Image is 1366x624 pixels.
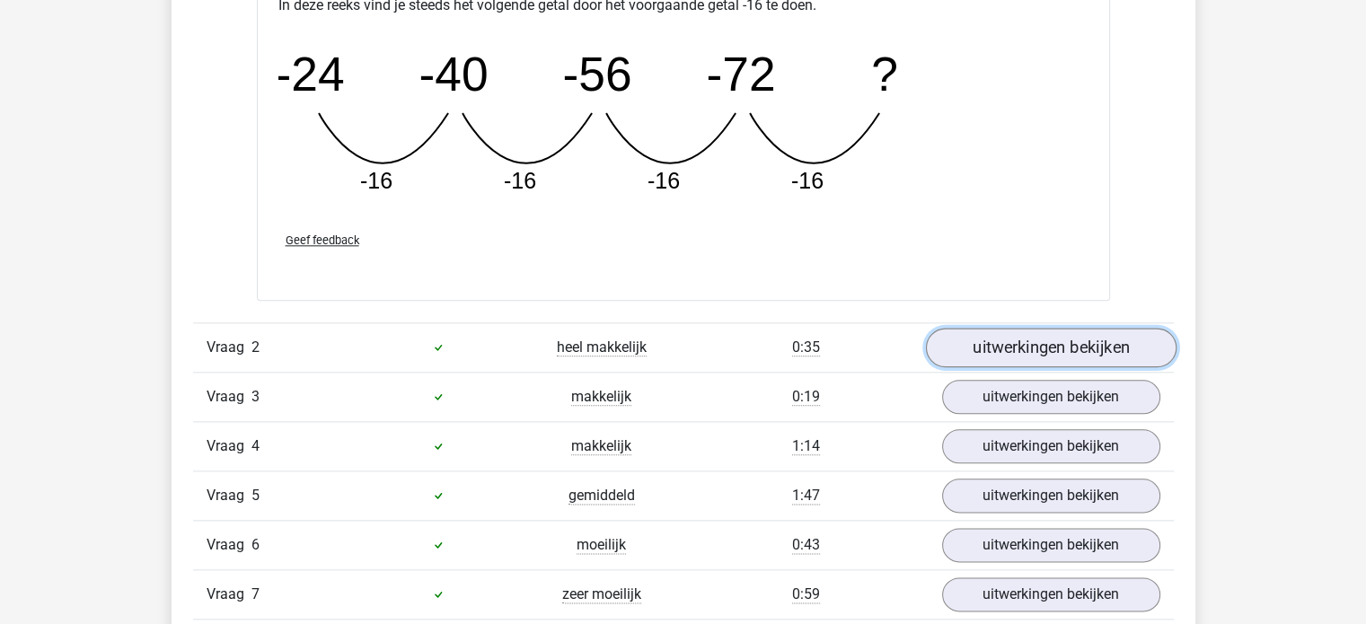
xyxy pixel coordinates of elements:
[207,584,251,605] span: Vraag
[207,337,251,358] span: Vraag
[207,534,251,556] span: Vraag
[251,536,260,553] span: 6
[790,168,823,193] tspan: -16
[286,233,359,247] span: Geef feedback
[275,48,344,101] tspan: -24
[207,435,251,457] span: Vraag
[571,388,631,406] span: makkelijk
[871,48,898,101] tspan: ?
[942,380,1160,414] a: uitwerkingen bekijken
[792,338,820,356] span: 0:35
[942,479,1160,513] a: uitwerkingen bekijken
[562,585,641,603] span: zeer moeilijk
[792,437,820,455] span: 1:14
[503,168,535,193] tspan: -16
[792,585,820,603] span: 0:59
[359,168,392,193] tspan: -16
[207,485,251,506] span: Vraag
[942,577,1160,611] a: uitwerkingen bekijken
[792,487,820,505] span: 1:47
[562,48,631,101] tspan: -56
[568,487,635,505] span: gemiddeld
[706,48,775,101] tspan: -72
[251,487,260,504] span: 5
[792,388,820,406] span: 0:19
[251,338,260,356] span: 2
[251,388,260,405] span: 3
[251,437,260,454] span: 4
[577,536,626,554] span: moeilijk
[419,48,488,101] tspan: -40
[557,338,647,356] span: heel makkelijk
[647,168,679,193] tspan: -16
[792,536,820,554] span: 0:43
[942,429,1160,463] a: uitwerkingen bekijken
[251,585,260,602] span: 7
[925,328,1176,367] a: uitwerkingen bekijken
[571,437,631,455] span: makkelijk
[207,386,251,408] span: Vraag
[942,528,1160,562] a: uitwerkingen bekijken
